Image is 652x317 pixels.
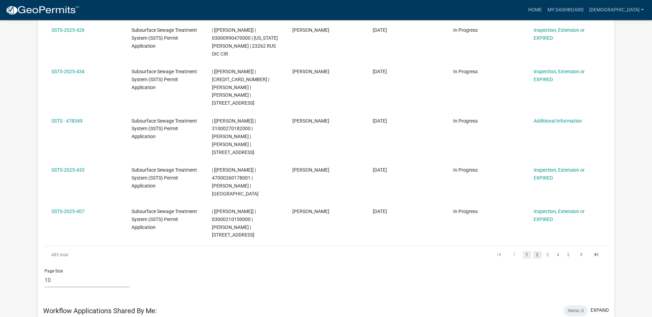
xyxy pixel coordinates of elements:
[553,249,563,261] li: page 4
[51,167,85,173] a: SSTS-2025-433
[212,27,278,56] span: | [Elizabeth Plaster] | 03000990470000 | GEORGIA BELL | 23262 RUS DIC CIR
[453,69,478,74] span: In Progress
[132,167,197,189] span: Subsurface Sewage Treatment System (SSTS) Permit Application
[373,118,387,124] span: 09/15/2025
[545,3,586,17] a: My Dashboard
[564,251,573,259] a: 5
[292,27,329,33] span: Bill Schueller
[544,251,552,259] a: 3
[586,3,646,17] a: [DEMOGRAPHIC_DATA]
[132,27,197,49] span: Subsurface Sewage Treatment System (SSTS) Permit Application
[543,249,553,261] li: page 3
[292,69,329,74] span: Bill Schueller
[132,118,197,140] span: Subsurface Sewage Treatment System (SSTS) Permit Application
[292,209,329,214] span: Bill Schueller
[534,209,585,222] a: Inspection, Extension or EXPIRED
[453,167,478,173] span: In Progress
[534,118,582,124] a: Additional Information
[51,69,85,74] a: SSTS-2025-434
[292,167,329,173] span: Bill Schueller
[453,27,478,33] span: In Progress
[493,251,506,259] a: go to first page
[453,118,478,124] span: In Progress
[51,209,85,214] a: SSTS-2025-407
[522,249,532,261] li: page 1
[212,69,269,106] span: | [Brittany Tollefson] | 57000990441000 | LYLE J HAUCK | LISA A HAUCK | 29366 PLEASANT LAKE RD
[212,167,259,196] span: | [Brittany Tollefson] | 47000260178001 | PAUL C HOYHTYA | 35841 510TH AVE
[453,209,478,214] span: In Progress
[51,118,82,124] a: SSTS - 478349
[533,251,542,259] a: 2
[373,27,387,33] span: 09/15/2025
[508,251,521,259] a: go to previous page
[212,118,256,155] span: | [Elizabeth Plaster] | 31000270182000 | CHARLES FREDERICK | PATRICIA FREDERICK | 49528 STATE HWY...
[564,305,588,316] div: Items: 0
[373,209,387,214] span: 09/11/2025
[525,3,545,17] a: Home
[534,69,585,82] a: Inspection, Extension or EXPIRED
[43,307,157,315] h5: Workflow Applications Shared By Me:
[534,27,585,41] a: Inspection, Extension or EXPIRED
[45,246,156,263] div: 483 total
[591,307,609,314] button: expand
[534,167,585,181] a: Inspection, Extension or EXPIRED
[373,69,387,74] span: 09/15/2025
[51,27,85,33] a: SSTS-2025-426
[563,249,574,261] li: page 5
[132,209,197,230] span: Subsurface Sewage Treatment System (SSTS) Permit Application
[523,251,531,259] a: 1
[575,251,588,259] a: go to next page
[212,209,256,238] span: | [Alexis Newark] | 03000210150000 | SANDRA KVERN | 24135 AURDAL RIVER RD
[373,167,387,173] span: 09/11/2025
[132,69,197,90] span: Subsurface Sewage Treatment System (SSTS) Permit Application
[554,251,562,259] a: 4
[292,118,329,124] span: Bill Schueller
[590,251,603,259] a: go to last page
[532,249,543,261] li: page 2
